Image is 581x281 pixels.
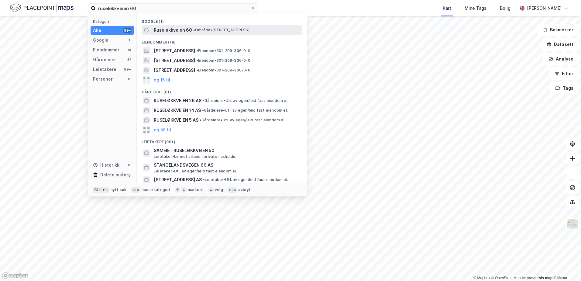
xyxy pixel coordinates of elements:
[137,14,307,25] div: Google (1)
[541,38,579,50] button: Datasett
[443,5,451,12] div: Kart
[202,108,204,113] span: •
[131,187,140,193] div: tab
[93,187,109,193] div: Ctrl + k
[123,28,132,33] div: 99+
[551,252,581,281] iframe: Chat Widget
[193,28,195,32] span: •
[154,154,236,159] span: Leietaker • Lønnet arbeid i private husholdn.
[100,171,131,179] div: Delete history
[127,163,132,168] div: 0
[10,3,74,13] img: logo.f888ab2527a4732fd821a326f86c7f29.svg
[196,48,250,53] span: Eiendom • 301-209-336-0-0
[93,36,108,44] div: Google
[93,75,113,83] div: Personer
[127,47,132,52] div: 18
[473,276,490,280] a: Mapbox
[127,57,132,62] div: 61
[154,97,201,104] span: RUSELØKKVEIEN 26 AS
[137,35,307,46] div: Eiendommer (18)
[154,161,300,169] span: STANGELANDSVEGEN 60 AS
[154,176,202,183] span: [STREET_ADDRESS] AS
[203,98,288,103] span: Gårdeiere • Utl. av egen/leid fast eiendom el.
[137,85,307,96] div: Gårdeiere (61)
[188,187,204,192] div: markere
[137,135,307,146] div: Leietakere (99+)
[96,4,251,13] input: Søk på adresse, matrikkel, gårdeiere, leietakere eller personer
[543,53,579,65] button: Analyse
[465,5,486,12] div: Mine Tags
[203,98,205,103] span: •
[154,107,201,114] span: RUSELØKKVEIEN 14 AS
[527,5,562,12] div: [PERSON_NAME]
[93,19,134,24] div: Kategori
[93,66,116,73] div: Leietakere
[154,116,198,124] span: RUSELØKKVEIEN 5 AS
[196,68,250,73] span: Eiendom • 301-209-336-0-0
[154,147,300,154] span: SAMEIET RUSELØKKVEIEN 50
[196,48,198,53] span: •
[202,108,288,113] span: Gårdeiere • Utl. av egen/leid fast eiendom el.
[154,47,195,54] span: [STREET_ADDRESS]
[551,252,581,281] div: Kontrollprogram for chat
[549,68,579,80] button: Filter
[93,27,101,34] div: Alle
[196,58,198,63] span: •
[203,177,288,182] span: Leietaker • Utl. av egen/leid fast eiendom el.
[200,118,285,123] span: Gårdeiere • Utl. av egen/leid fast eiendom el.
[154,26,192,34] span: Ruseløkkveien 60
[93,56,115,63] div: Gårdeiere
[193,28,249,33] span: Område • [STREET_ADDRESS]
[203,177,205,182] span: •
[567,218,578,230] img: Z
[500,5,511,12] div: Bolig
[550,82,579,94] button: Tags
[93,46,119,54] div: Eiendommer
[196,68,198,72] span: •
[93,161,119,169] div: Historikk
[127,38,132,43] div: 1
[127,77,132,82] div: 0
[522,276,552,280] a: Improve this map
[215,187,223,192] div: velg
[491,276,521,280] a: OpenStreetMap
[123,67,132,72] div: 99+
[154,126,171,134] button: og 58 til
[200,118,201,122] span: •
[196,58,250,63] span: Eiendom • 301-209-336-0-0
[154,67,195,74] span: [STREET_ADDRESS]
[2,272,29,279] a: Mapbox homepage
[238,187,251,192] div: avbryt
[142,187,170,192] div: neste kategori
[538,24,579,36] button: Bokmerker
[154,169,237,174] span: Leietaker • Utl. av egen/leid fast eiendom el.
[154,76,170,84] button: og 15 til
[154,57,195,64] span: [STREET_ADDRESS]
[111,187,127,192] div: nytt søk
[228,187,237,193] div: esc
